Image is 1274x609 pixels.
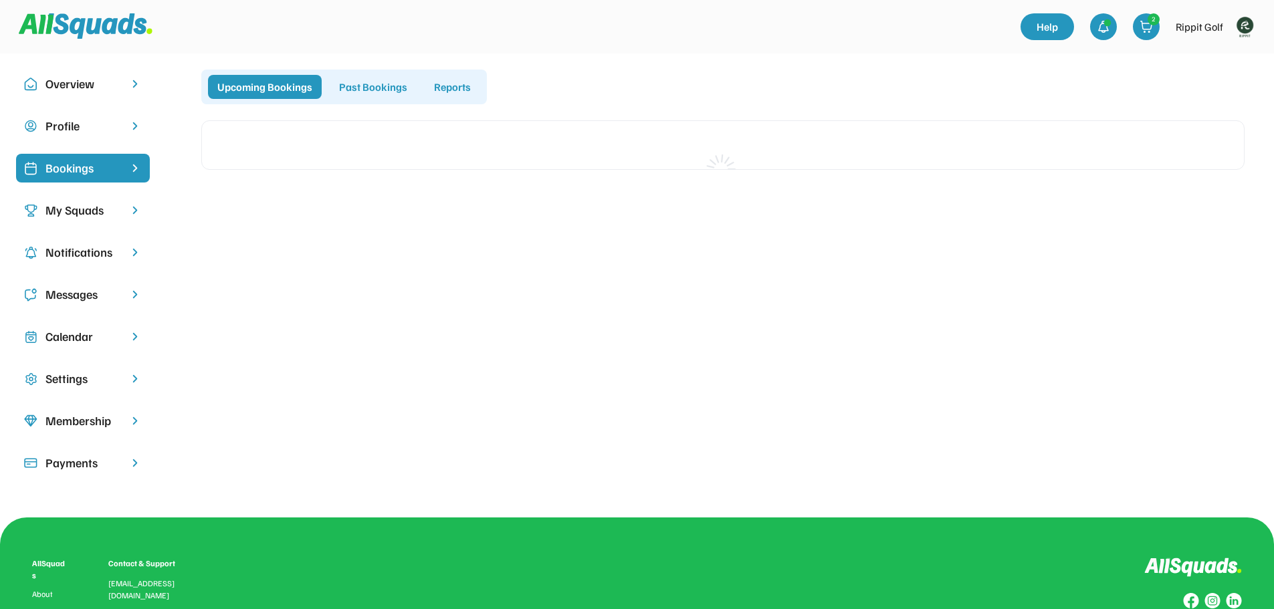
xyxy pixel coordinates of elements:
img: Icon%20copy%205.svg [24,288,37,301]
img: user-circle.svg [24,120,37,133]
div: Settings [45,370,120,388]
div: 2 [1148,14,1159,24]
img: Icon%20copy%208.svg [24,414,37,428]
img: chevron-right.svg [128,330,142,343]
img: chevron-right.svg [128,372,142,385]
img: Squad%20Logo.svg [19,13,152,39]
div: Profile [45,117,120,135]
div: Messages [45,285,120,303]
img: chevron-right.svg [128,246,142,259]
img: Icon%20%2815%29.svg [24,457,37,470]
div: Bookings [45,159,120,177]
img: bell-03%20%281%29.svg [1097,20,1110,33]
div: My Squads [45,201,120,219]
div: Payments [45,454,120,472]
a: Help [1021,13,1074,40]
img: chevron-right.svg [128,78,142,90]
img: chevron-right%20copy%203.svg [128,162,142,174]
div: Rippit Golf [1176,19,1223,35]
img: Icon%20copy%207.svg [24,330,37,344]
img: Group%20copy%206.svg [1226,593,1242,609]
div: Notifications [45,243,120,261]
img: Group%20copy%207.svg [1204,593,1220,609]
div: Upcoming Bookings [208,75,322,99]
img: Logo%20inverted.svg [1144,558,1242,577]
img: chevron-right.svg [128,457,142,469]
div: Calendar [45,328,120,346]
img: Icon%20copy%2010.svg [24,78,37,91]
img: chevron-right.svg [128,288,142,301]
img: chevron-right.svg [128,414,142,427]
img: shopping-cart-01%20%281%29.svg [1140,20,1153,33]
div: Membership [45,412,120,430]
img: chevron-right.svg [128,120,142,132]
div: Reports [425,75,480,99]
div: Overview [45,75,120,93]
img: chevron-right.svg [128,204,142,217]
img: Icon%20copy%2016.svg [24,372,37,386]
img: Icon%20copy%203.svg [24,204,37,217]
div: Contact & Support [108,558,191,570]
img: Rippitlogov2_green.png [1231,13,1258,40]
div: [EMAIL_ADDRESS][DOMAIN_NAME] [108,578,191,602]
div: Past Bookings [330,75,417,99]
img: Icon%20copy%204.svg [24,246,37,259]
img: Icon%20%2819%29.svg [24,162,37,175]
img: Group%20copy%208.svg [1183,593,1199,609]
